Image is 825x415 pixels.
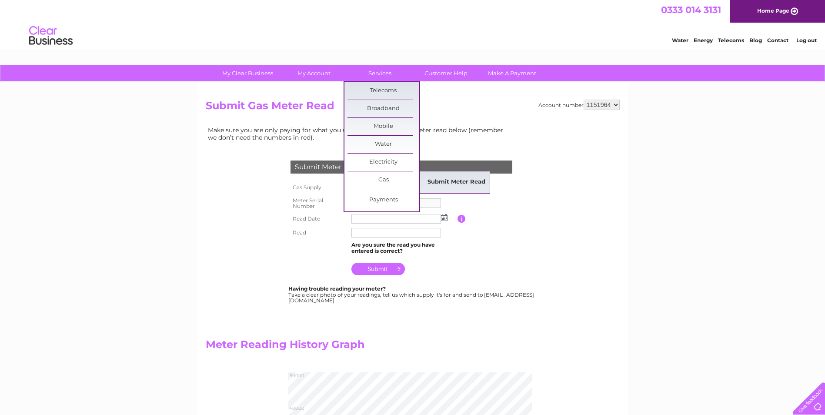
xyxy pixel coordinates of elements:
div: Submit Meter Read [291,161,512,174]
a: Telecoms [347,82,419,100]
a: Contact [767,37,788,44]
a: Telecoms [718,37,744,44]
a: Blog [749,37,762,44]
a: Electricity [347,154,419,171]
th: Read Date [288,212,349,226]
div: Take a clear photo of your readings, tell us which supply it's for and send to [EMAIL_ADDRESS][DO... [288,286,535,304]
input: Submit [351,263,405,275]
img: logo.png [29,23,73,49]
a: Payments [347,191,419,209]
a: Water [672,37,688,44]
a: Submit Meter Read [421,174,492,191]
a: My Account [278,65,350,81]
h2: Submit Gas Meter Read [206,100,620,116]
div: Clear Business is a trading name of Verastar Limited (registered in [GEOGRAPHIC_DATA] No. 3667643... [207,5,618,42]
h2: Meter Reading History Graph [206,338,510,355]
th: Gas Supply [288,180,349,195]
a: Gas [347,171,419,189]
a: Make A Payment [476,65,548,81]
th: Read [288,226,349,240]
th: Meter Serial Number [288,195,349,212]
a: Broadband [347,100,419,117]
img: ... [441,214,448,221]
a: Water [347,136,419,153]
b: Having trouble reading your meter? [288,285,386,292]
input: Information [458,215,466,223]
td: Make sure you are only paying for what you use. Simply enter your meter read below (remember we d... [206,124,510,143]
a: Log out [796,37,817,44]
div: Account number [538,100,620,110]
a: 0333 014 3131 [661,4,721,15]
td: Are you sure the read you have entered is correct? [349,240,458,256]
a: Customer Help [410,65,482,81]
a: My Clear Business [212,65,284,81]
a: Energy [694,37,713,44]
a: Mobile [347,118,419,135]
a: Services [344,65,416,81]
